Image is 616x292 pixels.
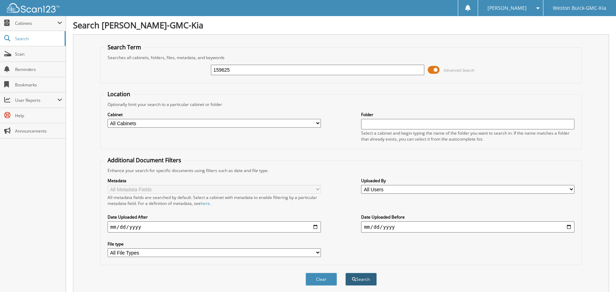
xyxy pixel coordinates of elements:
[108,214,321,220] label: Date Uploaded After
[7,3,59,13] img: scan123-logo-white.svg
[306,273,337,286] button: Clear
[201,200,210,206] a: here
[361,112,574,117] label: Folder
[15,128,62,134] span: Announcements
[104,43,145,51] legend: Search Term
[15,113,62,119] span: Help
[345,273,377,286] button: Search
[15,82,62,88] span: Bookmarks
[361,178,574,184] label: Uploaded By
[361,221,574,233] input: end
[104,101,578,107] div: Optionally limit your search to a particular cabinet or folder
[104,55,578,60] div: Searches all cabinets, folders, files, metadata, and keywords
[15,36,61,42] span: Search
[15,51,62,57] span: Scan
[487,6,527,10] span: [PERSON_NAME]
[15,97,57,103] span: User Reports
[361,130,574,142] div: Select a cabinet and begin typing the name of the folder you want to search in. If the name match...
[581,258,616,292] iframe: Chat Widget
[108,241,321,247] label: File type
[104,168,578,173] div: Enhance your search for specific documents using filters such as date and file type.
[73,19,609,31] h1: Search [PERSON_NAME]-GMC-Kia
[15,20,57,26] span: Cabinets
[108,194,321,206] div: All metadata fields are searched by default. Select a cabinet with metadata to enable filtering b...
[108,221,321,233] input: start
[553,6,606,10] span: Weston Buick-GMC-Kia
[361,214,574,220] label: Date Uploaded Before
[104,90,134,98] legend: Location
[108,112,321,117] label: Cabinet
[15,66,62,72] span: Reminders
[104,156,185,164] legend: Additional Document Filters
[108,178,321,184] label: Metadata
[443,67,475,73] span: Advanced Search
